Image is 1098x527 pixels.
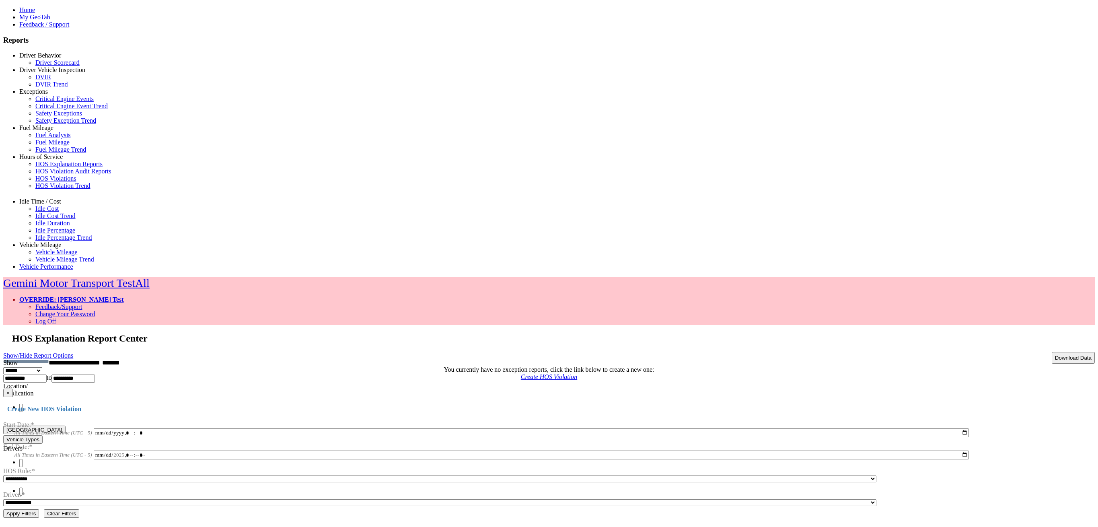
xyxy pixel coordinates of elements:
[35,168,111,175] a: HOS Violation Audit Reports
[19,296,124,303] a: OVERRIDE: [PERSON_NAME] Test
[19,14,50,21] a: My GeoTab
[3,465,35,474] label: HOS Rule:*
[19,263,73,270] a: Vehicle Performance
[44,509,79,518] button: Change Filter Options
[35,311,95,317] a: Change Your Password
[35,146,86,153] a: Fuel Mileage Trend
[1052,352,1095,364] button: Download Data
[19,52,61,59] a: Driver Behavior
[3,366,1095,373] div: You currently have no exception reports, click the link below to create a new one:
[14,430,92,436] span: All Times in Eastern Time (UTC - 5)
[35,74,51,80] a: DVIR
[35,212,76,219] a: Idle Cost Trend
[3,488,25,498] label: Driver:*
[35,249,77,255] a: Vehicle Mileage
[19,66,85,73] a: Driver Vehicle Inspection
[3,509,39,518] button: Change Filter Options
[35,175,76,182] a: HOS Violations
[35,132,71,138] a: Fuel Analysis
[35,139,70,146] a: Fuel Mileage
[35,95,94,102] a: Critical Engine Events
[35,256,94,263] a: Vehicle Mileage Trend
[3,406,1095,413] h4: Create New HOS Violation
[19,6,35,13] a: Home
[19,21,69,28] a: Feedback / Support
[47,374,51,381] span: to
[35,220,70,226] a: Idle Duration
[19,198,61,205] a: Idle Time / Cost
[3,389,13,397] button: ×
[521,373,577,380] a: Create HOS Violation
[35,182,90,189] a: HOS Violation Trend
[12,333,1095,344] h2: HOS Explanation Report Center
[35,161,103,167] a: HOS Explanation Reports
[19,88,48,95] a: Exceptions
[35,234,92,241] a: Idle Percentage Trend
[35,110,82,117] a: Safety Exceptions
[3,36,1095,45] h3: Reports
[3,426,66,434] button: [GEOGRAPHIC_DATA]
[14,452,92,458] span: All Times in Eastern Time (UTC - 5)
[35,103,108,109] a: Critical Engine Event Trend
[19,153,63,160] a: Hours of Service
[3,411,34,428] label: Start Date:*
[3,350,73,361] a: Show/Hide Report Options
[19,241,61,248] a: Vehicle Mileage
[3,383,34,397] label: Location/ Application
[35,117,96,124] a: Safety Exception Trend
[35,318,56,325] a: Log Off
[19,124,53,131] a: Fuel Mileage
[35,81,68,88] a: DVIR Trend
[3,359,18,366] label: Show
[3,433,32,450] label: End Date:*
[35,227,75,234] a: Idle Percentage
[35,59,80,66] a: Driver Scorecard
[35,205,59,212] a: Idle Cost
[35,303,82,310] a: Feedback/Support
[3,277,150,289] a: Gemini Motor Transport TestAll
